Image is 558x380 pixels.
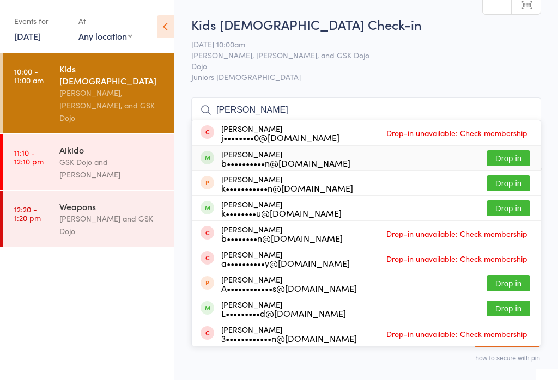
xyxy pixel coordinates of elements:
div: k••••••••u@[DOMAIN_NAME] [221,209,342,217]
span: Drop-in unavailable: Check membership [384,250,530,267]
input: Search [191,97,541,122]
div: [PERSON_NAME] [221,250,350,267]
button: Drop in [487,301,530,316]
div: Kids [DEMOGRAPHIC_DATA] [59,63,165,87]
span: Juniors [DEMOGRAPHIC_DATA] [191,71,541,82]
div: [PERSON_NAME] [221,275,357,292]
span: Drop-in unavailable: Check membership [384,225,530,242]
span: [DATE] 10:00am [191,39,524,50]
div: Aikido [59,144,165,156]
div: [PERSON_NAME], [PERSON_NAME], and GSK Dojo [59,87,165,124]
div: b••••••••••n@[DOMAIN_NAME] [221,158,350,167]
button: Drop in [487,275,530,291]
div: [PERSON_NAME] [221,225,343,242]
a: 10:00 -11:00 amKids [DEMOGRAPHIC_DATA][PERSON_NAME], [PERSON_NAME], and GSK Dojo [3,53,174,133]
div: [PERSON_NAME] [221,124,339,142]
span: Drop-in unavailable: Check membership [384,326,530,342]
button: Drop in [487,150,530,166]
div: Any location [78,30,132,42]
div: b••••••••n@[DOMAIN_NAME] [221,234,343,242]
div: At [78,12,132,30]
div: L•••••••••d@[DOMAIN_NAME] [221,309,346,317]
div: A••••••••••••s@[DOMAIN_NAME] [221,284,357,292]
time: 12:20 - 1:20 pm [14,205,41,222]
div: a••••••••••y@[DOMAIN_NAME] [221,259,350,267]
button: Drop in [487,200,530,216]
button: Drop in [487,175,530,191]
div: GSK Dojo and [PERSON_NAME] [59,156,165,181]
time: 11:10 - 12:10 pm [14,148,44,166]
div: Events for [14,12,68,30]
time: 10:00 - 11:00 am [14,67,44,84]
div: [PERSON_NAME] [221,200,342,217]
div: [PERSON_NAME] [221,325,357,342]
h2: Kids [DEMOGRAPHIC_DATA] Check-in [191,15,541,33]
div: [PERSON_NAME] [221,300,346,317]
a: 12:20 -1:20 pmWeapons[PERSON_NAME] and GSK Dojo [3,191,174,247]
div: [PERSON_NAME] [221,150,350,167]
a: [DATE] [14,30,41,42]
div: Weapons [59,200,165,212]
span: Drop-in unavailable: Check membership [384,125,530,141]
button: how to secure with pin [475,354,540,362]
a: 11:10 -12:10 pmAikidoGSK Dojo and [PERSON_NAME] [3,134,174,190]
div: [PERSON_NAME] [221,175,353,192]
span: Dojo [191,60,524,71]
span: [PERSON_NAME], [PERSON_NAME], and GSK Dojo [191,50,524,60]
div: k•••••••••••n@[DOMAIN_NAME] [221,183,353,192]
div: [PERSON_NAME] and GSK Dojo [59,212,165,237]
div: j••••••••0@[DOMAIN_NAME] [221,133,339,142]
div: 3••••••••••••n@[DOMAIN_NAME] [221,334,357,342]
